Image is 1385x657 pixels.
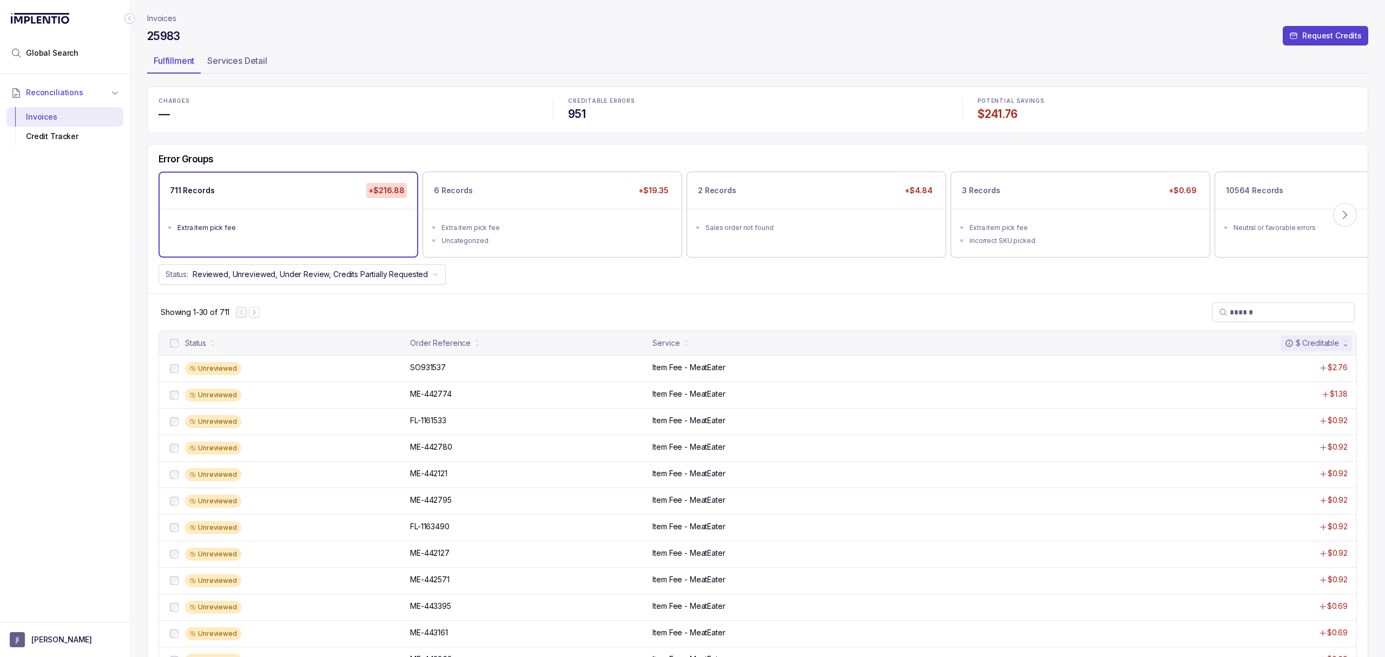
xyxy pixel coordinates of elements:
input: checkbox-checkbox [170,470,179,479]
p: Fulfillment [154,54,194,67]
input: checkbox-checkbox [170,417,179,426]
div: Unreviewed [185,362,241,375]
p: 2 Records [698,185,736,196]
p: FL-1161533 [410,415,446,426]
button: User initials[PERSON_NAME] [10,632,120,647]
p: $0.69 [1327,627,1348,638]
div: Unreviewed [185,468,241,481]
p: Request Credits [1302,30,1362,41]
p: Item Fee - MeatEater [652,627,725,638]
p: Item Fee - MeatEater [652,574,725,585]
p: CREDITABLE ERRORS [568,98,947,104]
li: Tab Fulfillment [147,52,201,74]
li: Tab Services Detail [201,52,274,74]
div: Unreviewed [185,548,241,561]
div: Invoices [15,107,115,127]
div: Incorrect SKU picked [969,235,1198,246]
div: Credit Tracker [15,127,115,146]
p: $0.92 [1328,574,1348,585]
ul: Tab Group [147,52,1368,74]
div: Order Reference [410,338,471,349]
div: Unreviewed [185,415,241,428]
div: Unreviewed [185,521,241,534]
div: Extra item pick fee [969,222,1198,233]
p: $0.92 [1328,468,1348,479]
p: ME-442571 [410,574,450,585]
div: Sales order not found [705,222,934,233]
p: ME-442127 [410,548,450,559]
div: Unreviewed [185,601,241,614]
p: Showing 1-30 of 711 [161,307,229,318]
p: +$0.69 [1166,183,1199,198]
span: Reconciliations [26,87,83,98]
div: Remaining page entries [161,307,229,318]
input: checkbox-checkbox [170,391,179,399]
button: Reconciliations [6,81,123,104]
p: Item Fee - MeatEater [652,495,725,505]
p: $2.76 [1328,362,1348,373]
p: Item Fee - MeatEater [652,521,725,532]
p: Item Fee - MeatEater [652,548,725,559]
p: +$4.84 [902,183,935,198]
input: checkbox-checkbox [170,444,179,452]
p: [PERSON_NAME] [31,634,92,645]
a: Invoices [147,13,176,24]
p: FL-1163490 [410,521,450,532]
p: ME-442121 [410,468,447,479]
div: Unreviewed [185,627,241,640]
p: Services Detail [207,54,267,67]
input: checkbox-checkbox [170,364,179,373]
div: $ Creditable [1285,338,1339,349]
h4: 951 [568,107,947,122]
p: +$19.35 [636,183,671,198]
div: Collapse Icon [123,12,136,25]
div: Unreviewed [185,574,241,587]
p: $1.38 [1330,389,1348,399]
p: $0.92 [1328,521,1348,532]
p: Item Fee - MeatEater [652,601,725,612]
p: ME-442774 [410,389,452,399]
p: $0.92 [1328,442,1348,452]
h4: $241.76 [978,107,1357,122]
input: checkbox-checkbox [170,497,179,505]
button: Status:Reviewed, Unreviewed, Under Review, Credits Partially Requested [159,264,446,285]
p: $0.92 [1328,548,1348,559]
button: Next Page [249,307,260,318]
div: Uncategorized [441,235,670,246]
button: Request Credits [1283,26,1368,45]
p: POTENTIAL SAVINGS [978,98,1357,104]
div: Extra item pick fee [177,222,406,233]
p: ME-442795 [410,495,452,505]
p: CHARGES [159,98,538,104]
p: +$216.88 [366,183,407,198]
p: SO931537 [410,362,446,373]
div: Unreviewed [185,389,241,402]
input: checkbox-checkbox [170,339,179,347]
div: Reconciliations [6,105,123,149]
p: $0.92 [1328,495,1348,505]
p: ME-443395 [410,601,451,612]
p: Reviewed, Unreviewed, Under Review, Credits Partially Requested [193,269,428,280]
span: Global Search [26,48,78,58]
div: Unreviewed [185,495,241,508]
p: ME-443161 [410,627,448,638]
p: 10564 Records [1226,185,1283,196]
h4: 25983 [147,29,180,44]
nav: breadcrumb [147,13,176,24]
p: Item Fee - MeatEater [652,468,725,479]
input: checkbox-checkbox [170,629,179,638]
p: Status: [166,269,188,280]
h5: Error Groups [159,153,214,165]
p: 6 Records [434,185,473,196]
p: 3 Records [962,185,1000,196]
p: $0.92 [1328,415,1348,426]
div: Service [652,338,680,349]
div: Extra item pick fee [441,222,670,233]
input: checkbox-checkbox [170,523,179,532]
p: ME-442780 [410,442,452,452]
p: 711 Records [170,185,214,196]
p: Item Fee - MeatEater [652,362,725,373]
h4: — [159,107,538,122]
input: checkbox-checkbox [170,576,179,585]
